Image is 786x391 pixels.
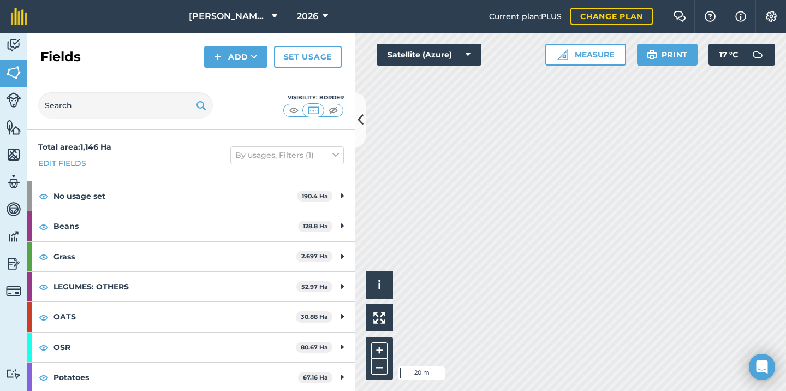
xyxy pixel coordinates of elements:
img: A cog icon [765,11,778,22]
img: svg+xml;base64,PD94bWwgdmVyc2lvbj0iMS4wIiBlbmNvZGluZz0idXRmLTgiPz4KPCEtLSBHZW5lcmF0b3I6IEFkb2JlIE... [6,92,21,108]
span: 17 ° C [719,44,738,66]
strong: Grass [53,242,296,271]
h2: Fields [40,48,81,66]
img: svg+xml;base64,PHN2ZyB4bWxucz0iaHR0cDovL3d3dy53My5vcmcvMjAwMC9zdmciIHdpZHRoPSIxOSIgaGVpZ2h0PSIyNC... [647,48,657,61]
button: 17 °C [708,44,775,66]
img: svg+xml;base64,PD94bWwgdmVyc2lvbj0iMS4wIiBlbmNvZGluZz0idXRmLTgiPz4KPCEtLSBHZW5lcmF0b3I6IEFkb2JlIE... [6,283,21,299]
img: svg+xml;base64,PHN2ZyB4bWxucz0iaHR0cDovL3d3dy53My5vcmcvMjAwMC9zdmciIHdpZHRoPSI1NiIgaGVpZ2h0PSI2MC... [6,64,21,81]
img: svg+xml;base64,PHN2ZyB4bWxucz0iaHR0cDovL3d3dy53My5vcmcvMjAwMC9zdmciIHdpZHRoPSIxOCIgaGVpZ2h0PSIyNC... [39,311,49,324]
a: Change plan [570,8,653,25]
strong: LEGUMES: OTHERS [53,272,296,301]
strong: 128.8 Ha [303,222,328,230]
div: OSR80.67 Ha [27,333,355,362]
img: svg+xml;base64,PHN2ZyB4bWxucz0iaHR0cDovL3d3dy53My5vcmcvMjAwMC9zdmciIHdpZHRoPSI1MCIgaGVpZ2h0PSI0MC... [326,105,340,116]
img: svg+xml;base64,PHN2ZyB4bWxucz0iaHR0cDovL3d3dy53My5vcmcvMjAwMC9zdmciIHdpZHRoPSIxOCIgaGVpZ2h0PSIyNC... [39,250,49,263]
button: By usages, Filters (1) [230,146,344,164]
button: Satellite (Azure) [377,44,481,66]
img: svg+xml;base64,PHN2ZyB4bWxucz0iaHR0cDovL3d3dy53My5vcmcvMjAwMC9zdmciIHdpZHRoPSI1NiIgaGVpZ2h0PSI2MC... [6,146,21,163]
img: Ruler icon [557,49,568,60]
img: svg+xml;base64,PD94bWwgdmVyc2lvbj0iMS4wIiBlbmNvZGluZz0idXRmLTgiPz4KPCEtLSBHZW5lcmF0b3I6IEFkb2JlIE... [6,174,21,190]
strong: 2.697 Ha [301,252,328,260]
img: svg+xml;base64,PHN2ZyB4bWxucz0iaHR0cDovL3d3dy53My5vcmcvMjAwMC9zdmciIHdpZHRoPSI1NiIgaGVpZ2h0PSI2MC... [6,119,21,135]
img: A question mark icon [704,11,717,22]
button: Add [204,46,267,68]
img: svg+xml;base64,PD94bWwgdmVyc2lvbj0iMS4wIiBlbmNvZGluZz0idXRmLTgiPz4KPCEtLSBHZW5lcmF0b3I6IEFkb2JlIE... [6,37,21,54]
img: svg+xml;base64,PD94bWwgdmVyc2lvbj0iMS4wIiBlbmNvZGluZz0idXRmLTgiPz4KPCEtLSBHZW5lcmF0b3I6IEFkb2JlIE... [6,228,21,245]
strong: 52.97 Ha [301,283,328,291]
strong: Total area : 1,146 Ha [38,142,111,152]
img: svg+xml;base64,PHN2ZyB4bWxucz0iaHR0cDovL3d3dy53My5vcmcvMjAwMC9zdmciIHdpZHRoPSIxOSIgaGVpZ2h0PSIyNC... [196,99,206,112]
img: svg+xml;base64,PHN2ZyB4bWxucz0iaHR0cDovL3d3dy53My5vcmcvMjAwMC9zdmciIHdpZHRoPSI1MCIgaGVpZ2h0PSI0MC... [307,105,320,116]
img: svg+xml;base64,PHN2ZyB4bWxucz0iaHR0cDovL3d3dy53My5vcmcvMjAwMC9zdmciIHdpZHRoPSIxOCIgaGVpZ2h0PSIyNC... [39,341,49,354]
div: Grass2.697 Ha [27,242,355,271]
img: svg+xml;base64,PHN2ZyB4bWxucz0iaHR0cDovL3d3dy53My5vcmcvMjAwMC9zdmciIHdpZHRoPSIxNCIgaGVpZ2h0PSIyNC... [214,50,222,63]
strong: 30.88 Ha [301,313,328,321]
span: 2026 [297,10,318,23]
img: svg+xml;base64,PD94bWwgdmVyc2lvbj0iMS4wIiBlbmNvZGluZz0idXRmLTgiPz4KPCEtLSBHZW5lcmF0b3I6IEFkb2JlIE... [6,369,21,379]
button: + [371,342,388,359]
div: Beans128.8 Ha [27,211,355,241]
span: [PERSON_NAME] & SONS (MILL HOUSE) [189,10,267,23]
img: svg+xml;base64,PHN2ZyB4bWxucz0iaHR0cDovL3d3dy53My5vcmcvMjAwMC9zdmciIHdpZHRoPSI1MCIgaGVpZ2h0PSI0MC... [287,105,301,116]
a: Edit fields [38,157,86,169]
div: Open Intercom Messenger [749,354,775,380]
div: LEGUMES: OTHERS52.97 Ha [27,272,355,301]
strong: OATS [53,302,296,331]
img: fieldmargin Logo [11,8,27,25]
strong: No usage set [53,181,297,211]
img: svg+xml;base64,PHN2ZyB4bWxucz0iaHR0cDovL3d3dy53My5vcmcvMjAwMC9zdmciIHdpZHRoPSIxNyIgaGVpZ2h0PSIxNy... [735,10,746,23]
button: – [371,359,388,375]
img: Two speech bubbles overlapping with the left bubble in the forefront [673,11,686,22]
img: Four arrows, one pointing top left, one top right, one bottom right and the last bottom left [373,312,385,324]
img: svg+xml;base64,PHN2ZyB4bWxucz0iaHR0cDovL3d3dy53My5vcmcvMjAwMC9zdmciIHdpZHRoPSIxOCIgaGVpZ2h0PSIyNC... [39,371,49,384]
img: svg+xml;base64,PD94bWwgdmVyc2lvbj0iMS4wIiBlbmNvZGluZz0idXRmLTgiPz4KPCEtLSBHZW5lcmF0b3I6IEFkb2JlIE... [6,256,21,272]
img: svg+xml;base64,PD94bWwgdmVyc2lvbj0iMS4wIiBlbmNvZGluZz0idXRmLTgiPz4KPCEtLSBHZW5lcmF0b3I6IEFkb2JlIE... [747,44,769,66]
button: Measure [545,44,626,66]
div: No usage set190.4 Ha [27,181,355,211]
img: svg+xml;base64,PD94bWwgdmVyc2lvbj0iMS4wIiBlbmNvZGluZz0idXRmLTgiPz4KPCEtLSBHZW5lcmF0b3I6IEFkb2JlIE... [6,201,21,217]
span: i [378,278,381,292]
button: Print [637,44,698,66]
img: svg+xml;base64,PHN2ZyB4bWxucz0iaHR0cDovL3d3dy53My5vcmcvMjAwMC9zdmciIHdpZHRoPSIxOCIgaGVpZ2h0PSIyNC... [39,280,49,293]
input: Search [38,92,213,119]
span: Current plan : PLUS [489,10,562,22]
div: OATS30.88 Ha [27,302,355,331]
strong: 67.16 Ha [303,374,328,381]
div: Visibility: Border [283,93,344,102]
img: svg+xml;base64,PHN2ZyB4bWxucz0iaHR0cDovL3d3dy53My5vcmcvMjAwMC9zdmciIHdpZHRoPSIxOCIgaGVpZ2h0PSIyNC... [39,189,49,203]
img: svg+xml;base64,PHN2ZyB4bWxucz0iaHR0cDovL3d3dy53My5vcmcvMjAwMC9zdmciIHdpZHRoPSIxOCIgaGVpZ2h0PSIyNC... [39,220,49,233]
a: Set usage [274,46,342,68]
strong: 190.4 Ha [302,192,328,200]
strong: 80.67 Ha [301,343,328,351]
button: i [366,271,393,299]
strong: Beans [53,211,298,241]
strong: OSR [53,333,296,362]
